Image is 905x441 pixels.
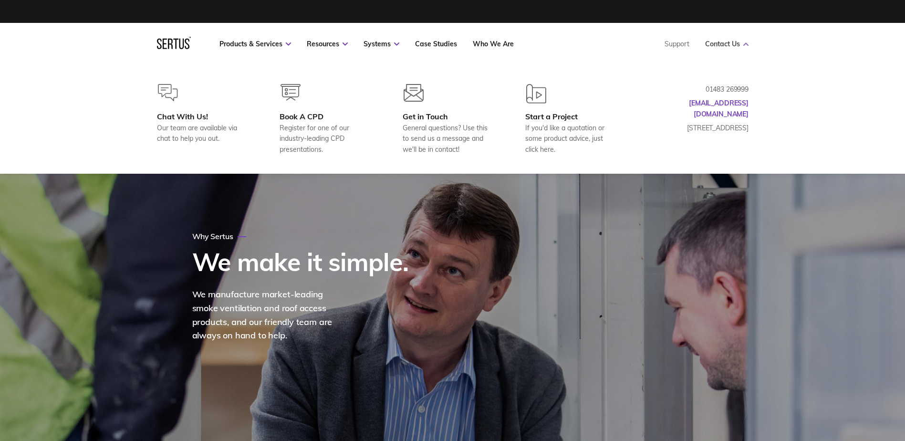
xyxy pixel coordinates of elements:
div: Our team are available via chat to help you out. [157,123,249,144]
a: [EMAIL_ADDRESS][DOMAIN_NAME] [689,99,749,118]
div: Register for one of our industry-leading CPD presentations. [280,123,372,155]
a: Contact Us [705,40,749,48]
a: Resources [307,40,348,48]
a: Get in TouchGeneral questions? Use this to send us a message and we'll be in contact! [403,84,495,155]
iframe: Chat Widget [733,330,905,441]
div: We manufacture market-leading smoke ventilation and roof access products, and our friendly team a... [192,288,350,343]
div: Chat With Us! [157,112,249,121]
div: If you'd like a quotation or some product advice, just click here. [525,123,617,155]
a: Products & Services [219,40,291,48]
p: 01483 269999 [653,84,749,94]
div: Book A CPD [280,112,372,121]
a: Start a ProjectIf you'd like a quotation or some product advice, just click here. [525,84,617,155]
a: Case Studies [415,40,457,48]
div: General questions? Use this to send us a message and we'll be in contact! [403,123,495,155]
a: Who We Are [473,40,514,48]
a: Systems [364,40,399,48]
div: Start a Project [525,112,617,121]
a: Chat With Us!Our team are available via chat to help you out. [157,84,249,155]
a: Book A CPDRegister for one of our industry-leading CPD presentations. [280,84,372,155]
div: Why Sertus [192,231,247,241]
a: Support [665,40,689,48]
h1: We make it simple. [192,248,408,275]
p: [STREET_ADDRESS] [653,123,749,133]
div: Get in Touch [403,112,495,121]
